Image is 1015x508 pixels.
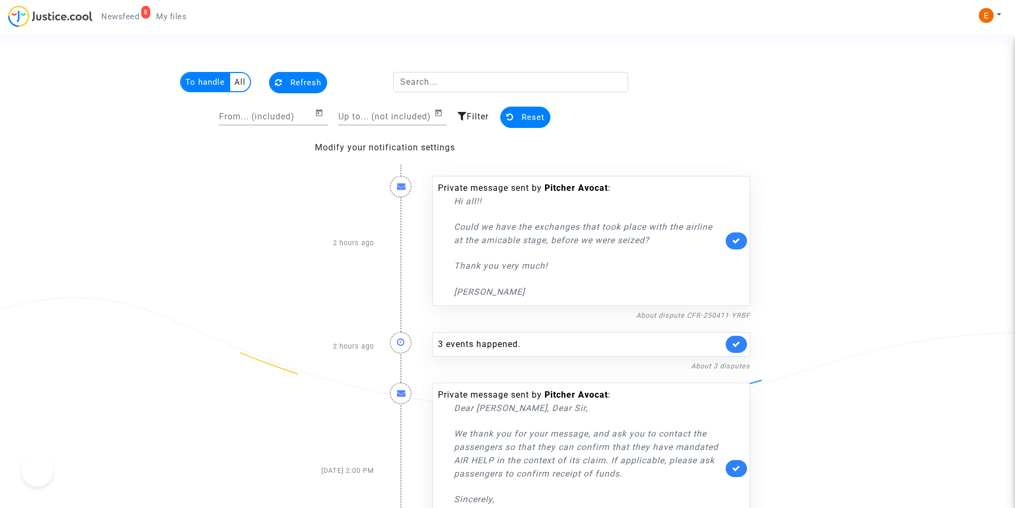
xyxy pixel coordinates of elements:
[454,427,723,480] p: We thank you for your message, and ask you to contact the passengers so that they can confirm tha...
[8,5,93,27] img: jc-logo.svg
[101,12,139,21] span: Newsfeed
[269,72,327,93] button: Refresh
[141,6,151,19] div: 8
[454,220,723,247] p: Could we have the exchanges that took place with the airline at the amicable stage, before we wer...
[156,12,186,21] span: My files
[691,362,750,370] a: About 3 disputes
[257,321,382,372] div: 2 hours ago
[257,165,382,321] div: 2 hours ago
[979,8,994,23] img: ACg8ocIeiFvHKe4dA5oeRFd_CiCnuxWUEc1A2wYhRJE3TTWt=s96-c
[454,195,723,208] p: Hi all!!
[545,390,608,400] b: Pitcher Avocat
[454,285,723,299] p: [PERSON_NAME]
[438,182,723,299] div: Private message sent by :
[93,9,148,25] a: 8Newsfeed
[21,455,53,487] iframe: Help Scout Beacon - Open
[636,311,750,319] a: About dispute CFR-250411-YRBF
[454,493,723,506] p: Sincerely,
[454,259,723,272] p: Thank you very much!
[393,72,628,92] input: Search...
[290,78,321,87] span: Refresh
[148,9,195,25] a: My files
[434,107,447,119] button: Open calendar
[230,73,250,91] multi-toggle-item: All
[522,112,545,122] span: Reset
[315,142,455,152] a: Modify your notification settings
[500,107,550,128] button: Reset
[181,73,230,91] multi-toggle-item: To handle
[454,401,723,415] p: Dear [PERSON_NAME], Dear Sir,
[315,107,328,119] button: Open calendar
[545,183,608,193] b: Pitcher Avocat
[438,338,723,351] div: 3 events happened.
[467,111,489,122] span: Filter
